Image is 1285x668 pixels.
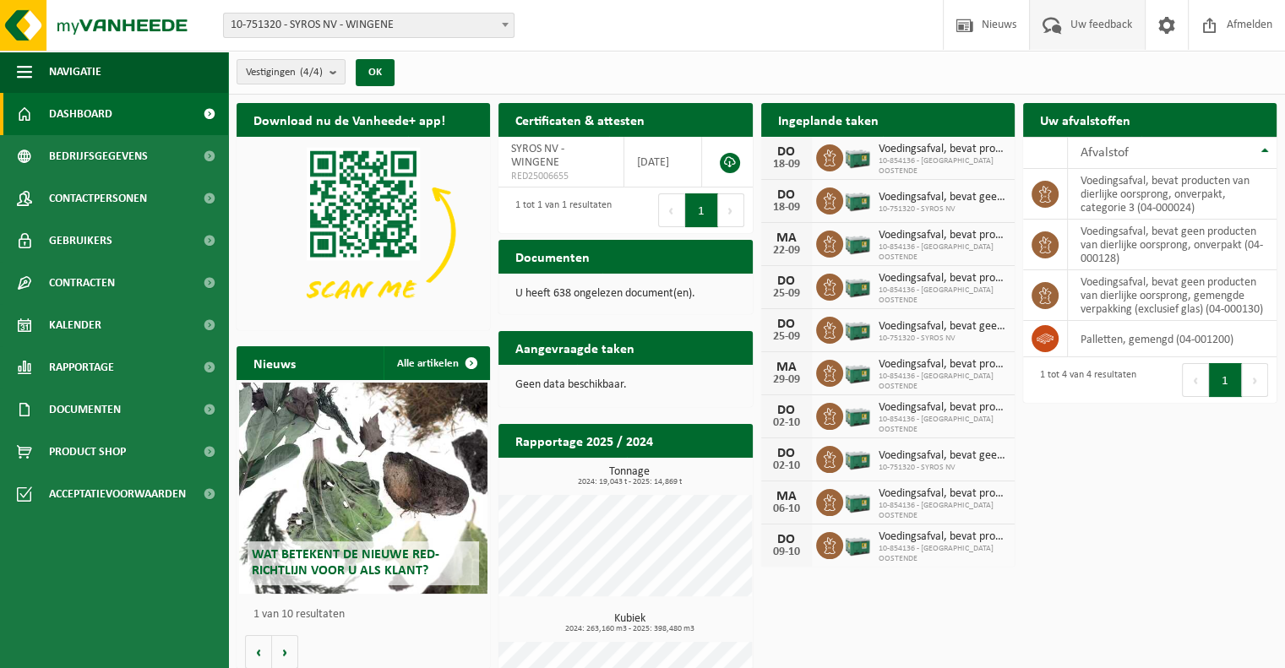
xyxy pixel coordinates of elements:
div: DO [770,447,803,460]
span: Voedingsafval, bevat geen producten van dierlijke oorsprong, onverpakt [879,449,1006,463]
p: U heeft 638 ongelezen document(en). [515,288,735,300]
span: Voedingsafval, bevat geen producten van dierlijke oorsprong, onverpakt [879,320,1006,334]
span: Rapportage [49,346,114,388]
span: 10-854136 - [GEOGRAPHIC_DATA] OOSTENDE [879,415,1006,435]
div: 25-09 [770,331,803,343]
span: Acceptatievoorwaarden [49,473,186,515]
span: 2024: 263,160 m3 - 2025: 398,480 m3 [507,625,752,633]
div: 06-10 [770,503,803,515]
img: PB-LB-0680-HPE-GN-01 [843,185,872,214]
td: palletten, gemengd (04-001200) [1068,321,1277,357]
span: Gebruikers [49,220,112,262]
h2: Download nu de Vanheede+ app! [237,103,462,136]
a: Bekijk rapportage [627,457,751,491]
span: 10-854136 - [GEOGRAPHIC_DATA] OOSTENDE [879,242,1006,263]
div: DO [770,274,803,288]
img: PB-LB-0680-HPE-GN-01 [843,228,872,257]
img: PB-LB-0680-HPE-GN-01 [843,271,872,300]
p: Geen data beschikbaar. [515,379,735,391]
span: Dashboard [49,93,112,135]
span: Kalender [49,304,101,346]
div: 02-10 [770,460,803,472]
div: 02-10 [770,417,803,429]
h2: Aangevraagde taken [498,331,651,364]
span: Voedingsafval, bevat geen producten van dierlijke oorsprong, onverpakt [879,191,1006,204]
button: Previous [658,193,685,227]
span: Contactpersonen [49,177,147,220]
a: Alle artikelen [384,346,488,380]
span: 10-854136 - [GEOGRAPHIC_DATA] OOSTENDE [879,372,1006,392]
td: voedingsafval, bevat producten van dierlijke oorsprong, onverpakt, categorie 3 (04-000024) [1068,169,1277,220]
a: Wat betekent de nieuwe RED-richtlijn voor u als klant? [239,383,487,594]
h2: Certificaten & attesten [498,103,662,136]
span: Vestigingen [246,60,323,85]
span: Documenten [49,388,121,431]
img: PB-LB-0680-HPE-GN-01 [843,443,872,472]
div: 18-09 [770,159,803,171]
span: 10-751320 - SYROS NV [879,463,1006,473]
span: 10-751320 - SYROS NV [879,334,1006,344]
td: voedingsafval, bevat geen producten van dierlijke oorsprong, onverpakt (04-000128) [1068,220,1277,270]
span: Voedingsafval, bevat producten van dierlijke oorsprong, onverpakt, categorie 3 [879,401,1006,415]
h2: Nieuws [237,346,313,379]
img: PB-LB-0680-HPE-GN-01 [843,400,872,429]
div: DO [770,318,803,331]
span: 2024: 19,043 t - 2025: 14,869 t [507,478,752,486]
div: DO [770,404,803,417]
div: 1 tot 1 van 1 resultaten [507,192,612,229]
h2: Documenten [498,240,607,273]
div: 09-10 [770,546,803,558]
count: (4/4) [300,67,323,78]
button: 1 [1209,363,1242,397]
button: 1 [685,193,718,227]
span: Voedingsafval, bevat producten van dierlijke oorsprong, onverpakt, categorie 3 [879,487,1006,501]
img: PB-LB-0680-HPE-GN-01 [843,142,872,171]
button: Previous [1182,363,1209,397]
h2: Rapportage 2025 / 2024 [498,424,670,457]
button: Next [1242,363,1268,397]
span: Voedingsafval, bevat producten van dierlijke oorsprong, onverpakt, categorie 3 [879,358,1006,372]
button: Vestigingen(4/4) [237,59,346,84]
p: 1 van 10 resultaten [253,609,482,621]
span: 10-854136 - [GEOGRAPHIC_DATA] OOSTENDE [879,544,1006,564]
span: Afvalstof [1081,146,1129,160]
div: MA [770,231,803,245]
span: Wat betekent de nieuwe RED-richtlijn voor u als klant? [252,548,439,578]
span: Product Shop [49,431,126,473]
img: PB-LB-0680-HPE-GN-01 [843,486,872,515]
span: 10-854136 - [GEOGRAPHIC_DATA] OOSTENDE [879,156,1006,177]
div: MA [770,490,803,503]
img: Download de VHEPlus App [237,137,490,327]
span: 10-751320 - SYROS NV - WINGENE [223,13,515,38]
h2: Uw afvalstoffen [1023,103,1147,136]
h3: Tonnage [507,466,752,486]
span: 10-751320 - SYROS NV [879,204,1006,215]
img: PB-LB-0680-HPE-GN-01 [843,357,872,386]
div: DO [770,533,803,546]
img: PB-LB-0680-HPE-GN-01 [843,530,872,558]
div: 1 tot 4 van 4 resultaten [1032,361,1136,399]
span: Contracten [49,262,115,304]
div: 25-09 [770,288,803,300]
span: 10-854136 - [GEOGRAPHIC_DATA] OOSTENDE [879,285,1006,306]
td: voedingsafval, bevat geen producten van dierlijke oorsprong, gemengde verpakking (exclusief glas)... [1068,270,1277,321]
button: Next [718,193,744,227]
span: Voedingsafval, bevat producten van dierlijke oorsprong, onverpakt, categorie 3 [879,272,1006,285]
span: 10-751320 - SYROS NV - WINGENE [224,14,514,37]
span: RED25006655 [511,170,611,183]
div: DO [770,145,803,159]
div: 18-09 [770,202,803,214]
div: DO [770,188,803,202]
div: 22-09 [770,245,803,257]
td: [DATE] [624,137,703,187]
h2: Ingeplande taken [761,103,896,136]
img: PB-LB-0680-HPE-GN-01 [843,314,872,343]
span: Voedingsafval, bevat producten van dierlijke oorsprong, onverpakt, categorie 3 [879,229,1006,242]
span: 10-854136 - [GEOGRAPHIC_DATA] OOSTENDE [879,501,1006,521]
h3: Kubiek [507,613,752,633]
span: Navigatie [49,51,101,93]
div: MA [770,361,803,374]
div: 29-09 [770,374,803,386]
span: Voedingsafval, bevat producten van dierlijke oorsprong, onverpakt, categorie 3 [879,143,1006,156]
span: Bedrijfsgegevens [49,135,148,177]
